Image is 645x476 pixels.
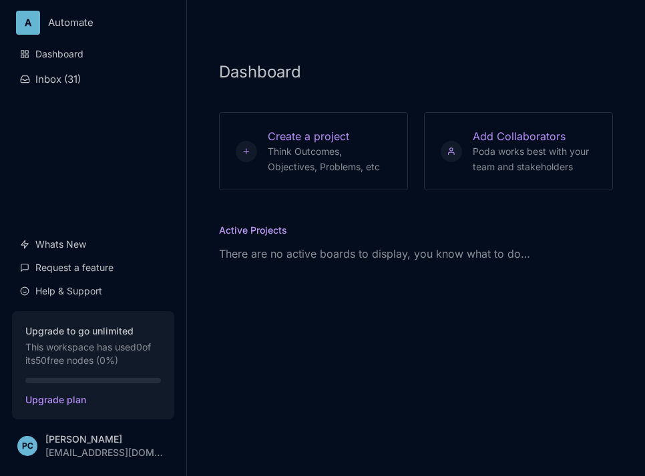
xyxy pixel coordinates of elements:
button: AAutomate [16,11,170,35]
a: Whats New [12,232,174,257]
div: Automate [48,17,149,29]
span: Add Collaborators [473,130,566,143]
div: PC [17,436,37,456]
a: Help & Support [12,278,174,304]
button: Add Collaborators Poda works best with your team and stakeholders [424,112,613,190]
div: This workspace has used 0 of its 50 free nodes ( 0 %) [25,324,161,367]
strong: Upgrade to go unlimited [25,324,161,338]
h1: Dashboard [219,64,613,80]
button: Inbox (31) [12,67,174,91]
button: Upgrade to go unlimitedThis workspace has used0of its50free nodes (0%)Upgrade plan [12,311,174,419]
span: Create a project [268,130,349,143]
div: A [16,11,40,35]
button: Create a project Think Outcomes, Objectives, Problems, etc [219,112,408,190]
span: Poda works best with your team and stakeholders [473,146,589,172]
span: Think Outcomes, Objectives, Problems, etc [268,146,380,172]
a: Dashboard [12,41,174,67]
span: Upgrade plan [25,394,161,406]
div: [PERSON_NAME] [45,434,163,444]
a: Request a feature [12,255,174,280]
button: PC[PERSON_NAME][EMAIL_ADDRESS][DOMAIN_NAME] [12,426,174,465]
h5: Active Projects [219,223,287,246]
p: There are no active boards to display, you know what to do… [219,246,613,262]
div: [EMAIL_ADDRESS][DOMAIN_NAME] [45,447,163,457]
